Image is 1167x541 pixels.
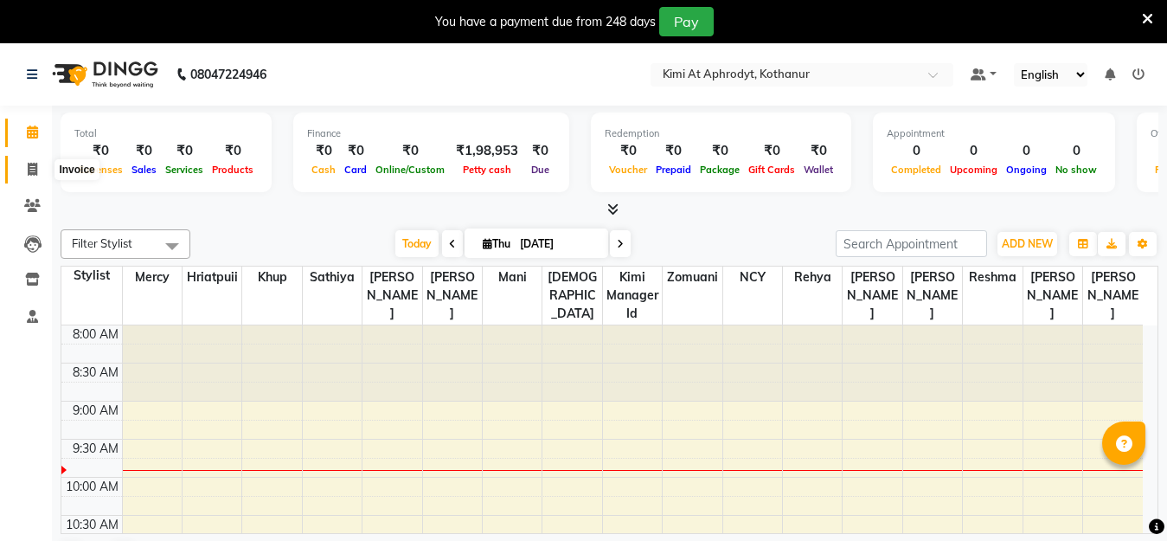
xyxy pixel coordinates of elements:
span: Sales [127,164,161,176]
span: Due [527,164,554,176]
div: ₹0 [799,141,837,161]
div: ₹0 [340,141,371,161]
input: 2025-09-04 [515,231,601,257]
span: Kimi manager id [603,267,662,325]
div: ₹0 [744,141,799,161]
div: Appointment [887,126,1101,141]
div: 0 [946,141,1002,161]
span: Cash [307,164,340,176]
span: [PERSON_NAME] [423,267,482,325]
span: Voucher [605,164,651,176]
span: [DEMOGRAPHIC_DATA] [542,267,601,325]
span: Card [340,164,371,176]
img: logo [44,50,163,99]
div: ₹0 [651,141,696,161]
div: 0 [1002,141,1051,161]
span: NCY [723,267,782,288]
span: Services [161,164,208,176]
span: Zomuani [663,267,721,288]
div: ₹0 [74,141,127,161]
span: Products [208,164,258,176]
button: ADD NEW [997,232,1057,256]
span: Petty cash [458,164,516,176]
span: Ongoing [1002,164,1051,176]
div: 8:00 AM [69,325,122,344]
span: Thu [478,237,515,250]
div: Invoice [55,159,99,180]
div: You have a payment due from 248 days [435,13,656,31]
div: ₹0 [605,141,651,161]
div: ₹0 [525,141,555,161]
div: 8:30 AM [69,364,122,382]
span: Package [696,164,744,176]
span: [PERSON_NAME] [843,267,901,325]
span: Gift Cards [744,164,799,176]
div: Total [74,126,258,141]
b: 08047224946 [190,50,266,99]
div: 10:30 AM [62,516,122,534]
div: ₹0 [161,141,208,161]
div: 0 [887,141,946,161]
span: Upcoming [946,164,1002,176]
span: No show [1051,164,1101,176]
span: Rehya [783,267,842,288]
div: Stylist [61,267,122,285]
input: Search Appointment [836,230,987,257]
button: Pay [659,7,714,36]
div: ₹1,98,953 [449,141,525,161]
div: 9:30 AM [69,440,122,458]
div: 9:00 AM [69,402,122,420]
div: 10:00 AM [62,478,122,496]
span: Reshma [963,267,1022,288]
span: Online/Custom [371,164,449,176]
div: ₹0 [127,141,161,161]
div: ₹0 [307,141,340,161]
span: Hriatpuii [183,267,241,288]
div: 0 [1051,141,1101,161]
span: Prepaid [651,164,696,176]
span: [PERSON_NAME] [903,267,962,325]
span: Sathiya [303,267,362,288]
div: ₹0 [696,141,744,161]
span: Completed [887,164,946,176]
div: Finance [307,126,555,141]
span: Khup [242,267,301,288]
span: Filter Stylist [72,236,132,250]
span: [PERSON_NAME] [1083,267,1143,325]
span: [PERSON_NAME] [362,267,421,325]
span: ADD NEW [1002,237,1053,250]
span: Mercy [123,267,182,288]
span: Mani [483,267,542,288]
span: Today [395,230,439,257]
span: [PERSON_NAME] [1023,267,1082,325]
div: ₹0 [208,141,258,161]
div: ₹0 [371,141,449,161]
div: Redemption [605,126,837,141]
span: Wallet [799,164,837,176]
